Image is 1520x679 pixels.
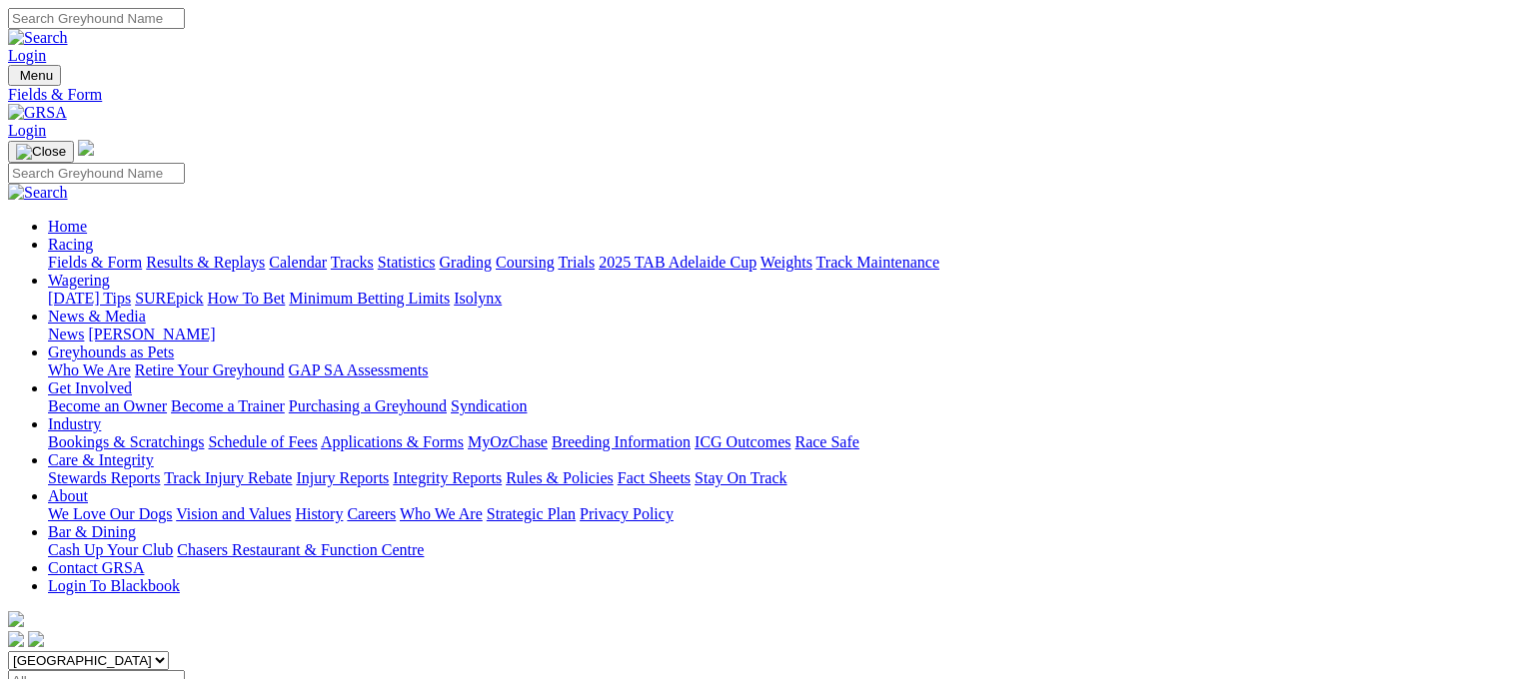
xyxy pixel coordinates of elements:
[496,254,555,271] a: Coursing
[378,254,436,271] a: Statistics
[8,8,185,29] input: Search
[8,47,46,64] a: Login
[48,326,1512,343] div: News & Media
[48,361,1512,379] div: Greyhounds as Pets
[400,505,483,522] a: Who We Are
[8,104,67,122] img: GRSA
[48,541,1512,559] div: Bar & Dining
[695,469,786,486] a: Stay On Track
[289,290,450,307] a: Minimum Betting Limits
[48,433,204,450] a: Bookings & Scratchings
[599,254,757,271] a: 2025 TAB Adelaide Cup
[8,184,68,202] img: Search
[135,290,203,307] a: SUREpick
[48,236,93,253] a: Racing
[48,415,101,432] a: Industry
[8,141,74,163] button: Toggle navigation
[321,433,464,450] a: Applications & Forms
[48,451,154,468] a: Care & Integrity
[8,65,61,86] button: Toggle navigation
[48,272,110,289] a: Wagering
[393,469,502,486] a: Integrity Reports
[8,29,68,47] img: Search
[8,163,185,184] input: Search
[88,326,215,342] a: [PERSON_NAME]
[695,433,790,450] a: ICG Outcomes
[558,254,595,271] a: Trials
[48,290,1512,308] div: Wagering
[794,433,858,450] a: Race Safe
[8,86,1512,104] a: Fields & Form
[208,433,317,450] a: Schedule of Fees
[8,631,24,647] img: facebook.svg
[48,469,160,486] a: Stewards Reports
[8,611,24,627] img: logo-grsa-white.png
[468,433,548,450] a: MyOzChase
[48,326,84,342] a: News
[331,254,374,271] a: Tracks
[48,397,1512,415] div: Get Involved
[208,290,286,307] a: How To Bet
[48,361,131,378] a: Who We Are
[580,505,674,522] a: Privacy Policy
[451,397,527,414] a: Syndication
[48,523,136,540] a: Bar & Dining
[48,577,180,594] a: Login To Blackbook
[171,397,285,414] a: Become a Trainer
[20,68,53,83] span: Menu
[48,505,172,522] a: We Love Our Dogs
[506,469,614,486] a: Rules & Policies
[454,290,502,307] a: Isolynx
[135,361,285,378] a: Retire Your Greyhound
[48,397,167,414] a: Become an Owner
[552,433,691,450] a: Breeding Information
[176,505,291,522] a: Vision and Values
[347,505,396,522] a: Careers
[8,122,46,139] a: Login
[487,505,576,522] a: Strategic Plan
[48,254,1512,272] div: Racing
[289,361,429,378] a: GAP SA Assessments
[618,469,691,486] a: Fact Sheets
[48,469,1512,487] div: Care & Integrity
[816,254,939,271] a: Track Maintenance
[48,487,88,504] a: About
[295,505,343,522] a: History
[48,433,1512,451] div: Industry
[440,254,492,271] a: Grading
[78,140,94,156] img: logo-grsa-white.png
[48,308,146,325] a: News & Media
[48,379,132,396] a: Get Involved
[48,541,173,558] a: Cash Up Your Club
[289,397,447,414] a: Purchasing a Greyhound
[48,343,174,360] a: Greyhounds as Pets
[16,144,66,160] img: Close
[28,631,44,647] img: twitter.svg
[177,541,424,558] a: Chasers Restaurant & Function Centre
[48,254,142,271] a: Fields & Form
[296,469,389,486] a: Injury Reports
[146,254,265,271] a: Results & Replays
[48,290,131,307] a: [DATE] Tips
[760,254,812,271] a: Weights
[164,469,292,486] a: Track Injury Rebate
[48,218,87,235] a: Home
[48,559,144,576] a: Contact GRSA
[48,505,1512,523] div: About
[269,254,327,271] a: Calendar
